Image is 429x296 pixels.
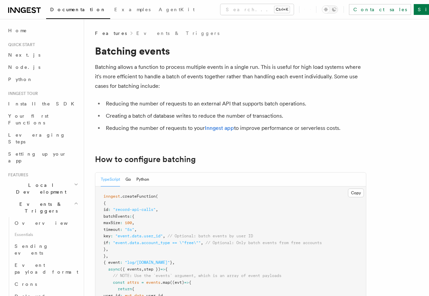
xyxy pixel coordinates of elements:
span: , [172,260,175,265]
span: attrs [127,280,139,285]
li: Reducing the number of requests to your to improve performance or serverless costs. [104,123,366,133]
span: { event [103,260,120,265]
span: "record-api-calls" [113,207,156,212]
span: Sending events [15,243,48,256]
span: Event payload format [15,262,78,275]
span: Python [8,77,33,82]
span: .map [160,280,170,285]
span: : [120,260,122,265]
li: Creating a batch of database writes to reduce the number of transactions. [104,111,366,121]
button: Python [136,173,149,186]
span: : [130,214,132,219]
a: Your first Functions [5,110,80,129]
span: Examples [114,7,151,12]
span: , [134,227,137,232]
span: Events & Triggers [5,201,74,214]
button: Events & Triggers [5,198,80,217]
span: { [103,201,106,205]
a: Overview [12,217,80,229]
span: } [103,254,106,258]
li: Reducing the number of requests to an external API that supports batch operations. [104,99,366,108]
a: Sending events [12,240,80,259]
span: const [113,280,125,285]
span: Install the SDK [8,101,78,106]
span: "event.data.user_id" [115,234,163,238]
a: Setting up your app [5,148,80,167]
span: maxSize [103,220,120,225]
span: "5s" [125,227,134,232]
span: return [118,287,132,291]
span: , [201,240,203,245]
span: Next.js [8,52,40,58]
span: { [165,267,168,272]
a: Home [5,24,80,37]
span: step }) [144,267,160,272]
span: = [141,280,144,285]
span: Overview [15,220,84,226]
span: "event.data.account_type == \"free\"" [113,240,201,245]
a: Event payload format [12,259,80,278]
a: Documentation [46,2,110,19]
span: , [156,207,158,212]
span: { [132,287,134,291]
span: { [189,280,191,285]
span: .createFunction [120,194,156,199]
a: Contact sales [349,4,411,15]
span: Features [95,30,127,37]
span: timeout [103,227,120,232]
span: Local Development [5,182,74,195]
a: Python [5,73,80,85]
span: 100 [125,220,132,225]
span: { [132,214,134,219]
span: } [103,247,106,252]
button: Go [125,173,131,186]
span: ({ events [120,267,141,272]
span: => [160,267,165,272]
button: Copy [348,189,364,197]
span: Crons [15,281,37,287]
a: Examples [110,2,155,18]
span: Documentation [50,7,106,12]
span: inngest [103,194,120,199]
span: "log/[DOMAIN_NAME]" [125,260,170,265]
span: Features [5,172,28,178]
span: batchEvents [103,214,130,219]
span: events [146,280,160,285]
span: key [103,234,111,238]
span: Your first Functions [8,113,48,125]
a: Install the SDK [5,98,80,110]
kbd: Ctrl+K [274,6,290,13]
span: Essentials [12,229,80,240]
button: Local Development [5,179,80,198]
span: async [108,267,120,272]
span: , [141,267,144,272]
span: // Optional: Only batch events from free accounts [206,240,322,245]
span: Quick start [5,42,35,47]
span: ((evt) [170,280,184,285]
a: AgentKit [155,2,199,18]
a: Inngest app [205,125,234,131]
a: Next.js [5,49,80,61]
span: Home [8,27,27,34]
span: : [108,207,111,212]
span: // Optional: batch events by user ID [168,234,253,238]
h1: Batching events [95,45,366,57]
p: Batching allows a function to process multiple events in a single run. This is useful for high lo... [95,62,366,91]
span: : [120,227,122,232]
span: ( [156,194,158,199]
a: Crons [12,278,80,290]
a: Node.js [5,61,80,73]
span: , [132,220,134,225]
a: How to configure batching [95,155,196,164]
span: => [184,280,189,285]
span: if [103,240,108,245]
span: AgentKit [159,7,195,12]
a: Events & Triggers [136,30,219,37]
span: , [106,254,108,258]
span: Inngest tour [5,91,38,96]
span: : [120,220,122,225]
span: , [163,234,165,238]
span: // NOTE: Use the `events` argument, which is an array of event payloads [113,273,281,278]
span: id [103,207,108,212]
span: Setting up your app [8,151,66,163]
